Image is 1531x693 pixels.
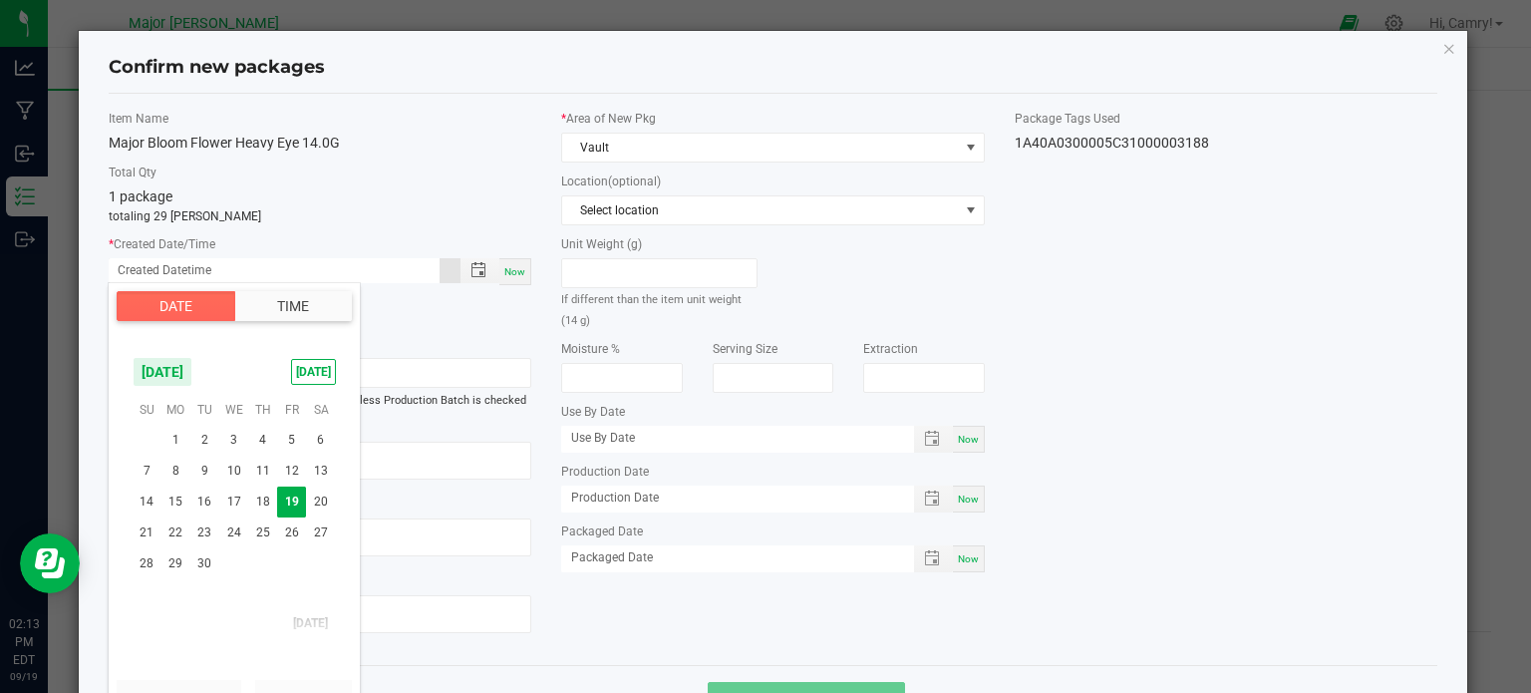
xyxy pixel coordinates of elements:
[277,425,306,456] span: 5
[234,291,352,321] button: Time tab
[109,235,532,253] label: Created Date/Time
[109,188,172,204] span: 1 package
[133,487,161,518] span: 14
[277,425,306,456] td: Friday, September 5, 2025
[20,533,80,593] iframe: Resource center
[914,545,953,572] span: Toggle popup
[133,548,161,579] span: 28
[248,395,277,425] th: Th
[109,110,532,128] label: Item Name
[863,340,985,358] label: Extraction
[248,425,277,456] span: 4
[277,518,306,548] span: 26
[219,395,248,425] th: We
[248,518,277,548] td: Thursday, September 25, 2025
[190,456,219,487] td: Tuesday, September 9, 2025
[190,425,219,456] span: 2
[561,173,985,190] label: Location
[109,258,441,283] input: Created Datetime
[277,456,306,487] span: 12
[561,463,985,481] label: Production Date
[958,553,979,564] span: Now
[133,456,161,487] span: 7
[190,456,219,487] span: 9
[306,518,335,548] td: Saturday, September 27, 2025
[561,195,985,225] span: NO DATA FOUND
[1015,133,1438,154] div: 1A40A0300005C31000003188
[277,487,306,518] td: Friday, September 19, 2025
[190,425,219,456] td: Tuesday, September 2, 2025
[561,486,893,511] input: Production Date
[161,456,190,487] span: 8
[219,456,248,487] td: Wednesday, September 10, 2025
[277,487,306,518] span: 19
[958,494,979,505] span: Now
[914,426,953,453] span: Toggle popup
[914,486,953,513] span: Toggle popup
[161,425,190,456] span: 1
[161,425,190,456] td: Monday, September 1, 2025
[306,487,335,518] span: 20
[219,487,248,518] span: 17
[713,340,834,358] label: Serving Size
[219,425,248,456] span: 3
[248,425,277,456] td: Thursday, September 4, 2025
[306,456,335,487] span: 13
[562,196,959,224] span: Select location
[117,291,235,321] button: Date tab
[190,518,219,548] td: Tuesday, September 23, 2025
[161,395,190,425] th: Mo
[161,487,190,518] span: 15
[561,522,985,540] label: Packaged Date
[306,456,335,487] td: Saturday, September 13, 2025
[133,456,161,487] td: Sunday, September 7, 2025
[161,487,190,518] td: Monday, September 15, 2025
[190,487,219,518] td: Tuesday, September 16, 2025
[133,395,161,425] th: Su
[561,110,985,128] label: Area of New Pkg
[190,548,219,579] td: Tuesday, September 30, 2025
[561,293,742,327] small: If different than the item unit weight (14 g)
[248,518,277,548] span: 25
[190,518,219,548] span: 23
[133,487,161,518] td: Sunday, September 14, 2025
[291,359,336,385] span: [DATE]
[460,258,499,283] span: Toggle popup
[133,518,161,548] span: 21
[248,456,277,487] td: Thursday, September 11, 2025
[306,518,335,548] span: 27
[133,357,192,387] span: [DATE]
[161,548,190,579] td: Monday, September 29, 2025
[306,425,335,456] td: Saturday, September 6, 2025
[504,266,525,277] span: Now
[219,487,248,518] td: Wednesday, September 17, 2025
[608,174,661,188] span: (optional)
[277,456,306,487] td: Friday, September 12, 2025
[561,340,683,358] label: Moisture %
[1015,110,1438,128] label: Package Tags Used
[306,395,335,425] th: Sa
[109,55,1438,81] h4: Confirm new packages
[161,548,190,579] span: 29
[562,134,959,162] span: Vault
[277,395,306,425] th: Fr
[133,518,161,548] td: Sunday, September 21, 2025
[306,487,335,518] td: Saturday, September 20, 2025
[248,487,277,518] td: Thursday, September 18, 2025
[277,518,306,548] td: Friday, September 26, 2025
[248,487,277,518] span: 18
[190,487,219,518] span: 16
[958,434,979,445] span: Now
[161,518,190,548] span: 22
[133,548,161,579] td: Sunday, September 28, 2025
[161,456,190,487] td: Monday, September 8, 2025
[219,425,248,456] td: Wednesday, September 3, 2025
[306,425,335,456] span: 6
[109,164,532,181] label: Total Qty
[561,426,893,451] input: Use By Date
[561,403,985,421] label: Use By Date
[161,518,190,548] td: Monday, September 22, 2025
[219,518,248,548] td: Wednesday, September 24, 2025
[190,395,219,425] th: Tu
[109,207,532,225] p: totaling 29 [PERSON_NAME]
